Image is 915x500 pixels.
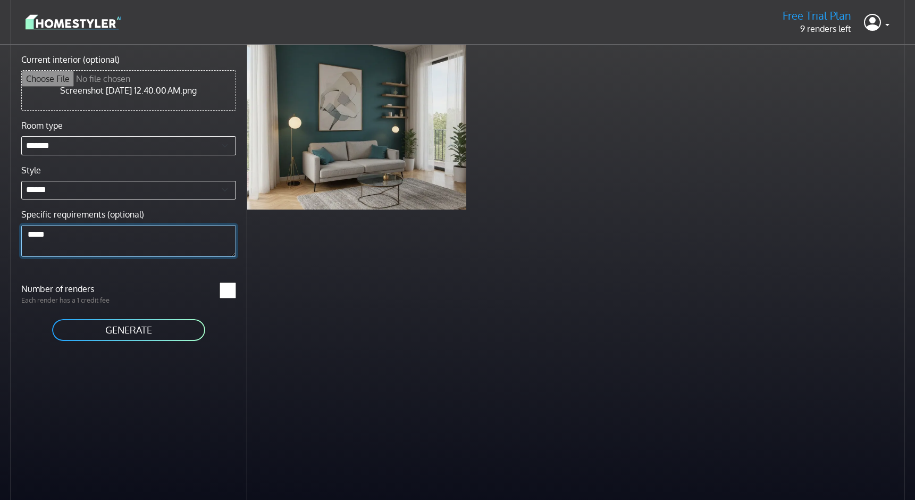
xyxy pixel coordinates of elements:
[15,282,129,295] label: Number of renders
[15,295,129,305] p: Each render has a 1 credit fee
[783,9,851,22] h5: Free Trial Plan
[21,119,63,132] label: Room type
[21,53,120,66] label: Current interior (optional)
[21,164,41,177] label: Style
[783,22,851,35] p: 9 renders left
[26,13,121,31] img: logo-3de290ba35641baa71223ecac5eacb59cb85b4c7fdf211dc9aaecaaee71ea2f8.svg
[51,318,206,342] button: GENERATE
[21,208,144,221] label: Specific requirements (optional)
